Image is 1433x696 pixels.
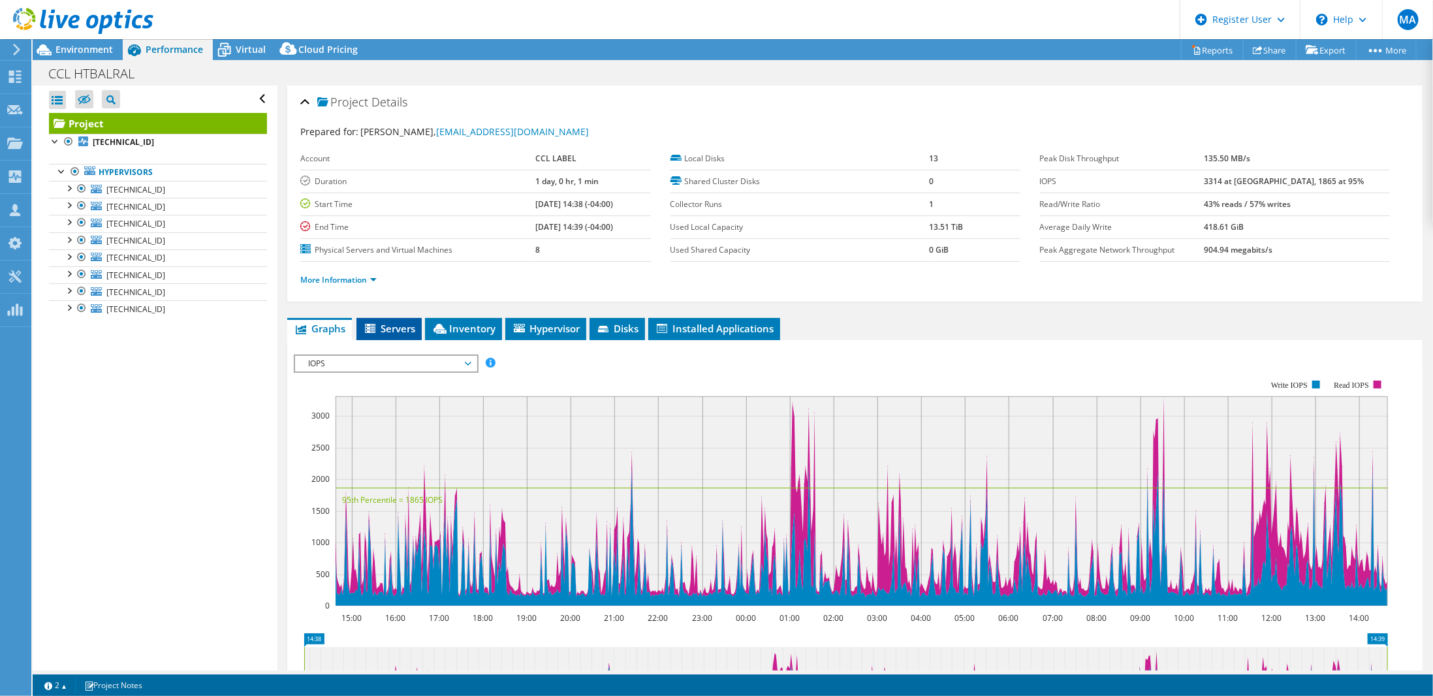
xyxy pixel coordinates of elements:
b: 1 [929,198,934,210]
a: [TECHNICAL_ID] [49,283,267,300]
span: Performance [146,43,203,55]
a: [TECHNICAL_ID] [49,232,267,249]
label: Account [300,152,535,165]
b: CCL LABEL [535,153,576,164]
span: [TECHNICAL_ID] [106,235,165,246]
a: Share [1243,40,1297,60]
label: Peak Aggregate Network Throughput [1040,244,1205,257]
text: 04:00 [911,612,932,624]
a: Export [1296,40,1357,60]
text: 10:00 [1174,612,1195,624]
text: 1000 [311,537,330,548]
label: Average Daily Write [1040,221,1205,234]
span: [TECHNICAL_ID] [106,218,165,229]
b: 13 [929,153,938,164]
b: 1 day, 0 hr, 1 min [535,176,599,187]
text: 08:00 [1087,612,1107,624]
text: 01:00 [780,612,800,624]
text: 13:00 [1306,612,1326,624]
text: 2500 [311,442,330,453]
a: [TECHNICAL_ID] [49,134,267,151]
text: 18:00 [473,612,494,624]
label: IOPS [1040,175,1205,188]
a: [TECHNICAL_ID] [49,266,267,283]
text: 06:00 [999,612,1019,624]
text: 20:00 [561,612,581,624]
text: 2000 [311,473,330,484]
label: Collector Runs [670,198,930,211]
b: 418.61 GiB [1204,221,1244,232]
a: More Information [300,274,377,285]
a: 2 [35,677,76,693]
a: Project Notes [75,677,151,693]
a: [TECHNICAL_ID] [49,249,267,266]
text: 12:00 [1262,612,1282,624]
b: 0 GiB [929,244,949,255]
h1: CCL HTBALRAL [42,67,155,81]
b: 43% reads / 57% writes [1204,198,1291,210]
b: 13.51 TiB [929,221,963,232]
span: [TECHNICAL_ID] [106,252,165,263]
label: End Time [300,221,535,234]
b: 8 [535,244,540,255]
a: [TECHNICAL_ID] [49,198,267,215]
text: 1500 [311,505,330,516]
b: [DATE] 14:39 (-04:00) [535,221,613,232]
span: Graphs [294,322,345,335]
label: Shared Cluster Disks [670,175,930,188]
a: Hypervisors [49,164,267,181]
text: 03:00 [868,612,888,624]
a: [TECHNICAL_ID] [49,181,267,198]
span: Inventory [432,322,496,335]
label: Used Local Capacity [670,221,930,234]
label: Physical Servers and Virtual Machines [300,244,535,257]
span: MA [1398,9,1419,30]
text: 19:00 [517,612,537,624]
b: 0 [929,176,934,187]
a: More [1356,40,1417,60]
a: Reports [1181,40,1244,60]
span: Cloud Pricing [298,43,358,55]
text: 95th Percentile = 1865 IOPS [342,494,443,505]
svg: \n [1316,14,1328,25]
b: [DATE] 14:38 (-04:00) [535,198,613,210]
span: Virtual [236,43,266,55]
text: Write IOPS [1272,381,1308,390]
label: Peak Disk Throughput [1040,152,1205,165]
a: [EMAIL_ADDRESS][DOMAIN_NAME] [436,125,589,138]
text: 17:00 [430,612,450,624]
span: [TECHNICAL_ID] [106,270,165,281]
text: 14:00 [1349,612,1370,624]
span: [TECHNICAL_ID] [106,287,165,298]
span: [TECHNICAL_ID] [106,304,165,315]
span: Servers [363,322,415,335]
span: Disks [596,322,638,335]
b: 3314 at [GEOGRAPHIC_DATA], 1865 at 95% [1204,176,1364,187]
span: [TECHNICAL_ID] [106,201,165,212]
b: 904.94 megabits/s [1204,244,1272,255]
text: 21:00 [605,612,625,624]
b: 135.50 MB/s [1204,153,1250,164]
label: Read/Write Ratio [1040,198,1205,211]
text: 16:00 [386,612,406,624]
a: Project [49,113,267,134]
text: 0 [325,600,330,611]
a: [TECHNICAL_ID] [49,215,267,232]
text: 22:00 [648,612,669,624]
span: Details [371,94,407,110]
span: Hypervisor [512,322,580,335]
label: Prepared for: [300,125,358,138]
text: 05:00 [955,612,975,624]
text: 02:00 [824,612,844,624]
span: Installed Applications [655,322,774,335]
text: 3000 [311,410,330,421]
text: 07:00 [1043,612,1063,624]
span: [PERSON_NAME], [360,125,589,138]
text: 15:00 [342,612,362,624]
text: 09:00 [1131,612,1151,624]
label: Start Time [300,198,535,211]
span: Environment [55,43,113,55]
label: Used Shared Capacity [670,244,930,257]
span: Project [317,96,368,109]
span: [TECHNICAL_ID] [106,184,165,195]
